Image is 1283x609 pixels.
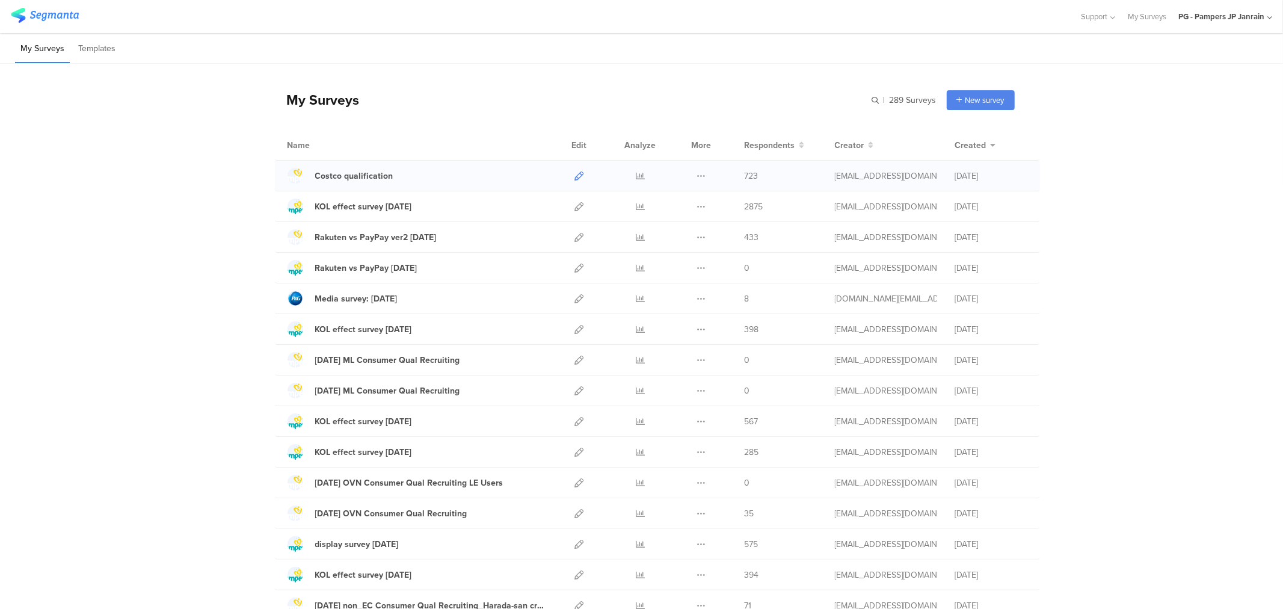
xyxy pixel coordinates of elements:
[315,323,412,336] div: KOL effect survey Aug 25
[955,569,1027,581] div: [DATE]
[1081,11,1108,22] span: Support
[835,415,937,428] div: saito.s.2@pg.com
[835,569,937,581] div: oki.y.2@pg.com
[315,507,467,520] div: Jun'25 OVN Consumer Qual Recruiting
[315,415,412,428] div: KOL effect survey Jul 25
[955,292,1027,305] div: [DATE]
[745,323,759,336] span: 398
[745,262,750,274] span: 0
[288,413,412,429] a: KOL effect survey [DATE]
[745,446,759,459] span: 285
[567,130,592,160] div: Edit
[745,292,749,305] span: 8
[835,446,937,459] div: oki.y.2@pg.com
[835,538,937,551] div: saito.s.2@pg.com
[288,291,398,306] a: Media survey: [DATE]
[745,139,795,152] span: Respondents
[288,352,460,368] a: [DATE] ML Consumer Qual Recruiting
[288,139,360,152] div: Name
[315,538,399,551] div: display survey May'25
[315,477,503,489] div: Jun'25 OVN Consumer Qual Recruiting LE Users
[745,415,758,428] span: 567
[315,354,460,366] div: Aug'25 ML Consumer Qual Recruiting
[315,200,412,213] div: KOL effect survey Sep 25
[955,139,996,152] button: Created
[315,446,412,459] div: KOL effect survey Jun 25
[835,231,937,244] div: saito.s.2@pg.com
[288,444,412,460] a: KOL effect survey [DATE]
[955,262,1027,274] div: [DATE]
[315,292,398,305] div: Media survey: Sep'25
[745,507,754,520] span: 35
[955,170,1027,182] div: [DATE]
[955,385,1027,397] div: [DATE]
[315,569,412,581] div: KOL effect survey May 25
[745,477,750,489] span: 0
[965,94,1005,106] span: New survey
[955,139,986,152] span: Created
[890,94,937,107] span: 289 Surveys
[745,385,750,397] span: 0
[835,385,937,397] div: makimura.n@pg.com
[882,94,887,107] span: |
[288,321,412,337] a: KOL effect survey [DATE]
[955,415,1027,428] div: [DATE]
[835,139,864,152] span: Creator
[1178,11,1264,22] div: PG - Pampers JP Janrain
[15,35,70,63] li: My Surveys
[288,536,399,552] a: display survey [DATE]
[275,90,360,110] div: My Surveys
[835,354,937,366] div: oki.y.2@pg.com
[623,130,659,160] div: Analyze
[73,35,121,63] li: Templates
[835,262,937,274] div: saito.s.2@pg.com
[745,200,763,213] span: 2875
[955,323,1027,336] div: [DATE]
[288,383,460,398] a: [DATE] ML Consumer Qual Recruiting
[835,323,937,336] div: oki.y.2@pg.com
[955,538,1027,551] div: [DATE]
[835,139,874,152] button: Creator
[745,538,758,551] span: 575
[315,231,437,244] div: Rakuten vs PayPay ver2 Aug25
[955,354,1027,366] div: [DATE]
[835,292,937,305] div: pang.jp@pg.com
[315,262,417,274] div: Rakuten vs PayPay Aug25
[745,569,759,581] span: 394
[745,170,758,182] span: 723
[288,475,503,490] a: [DATE] OVN Consumer Qual Recruiting LE Users
[288,199,412,214] a: KOL effect survey [DATE]
[955,477,1027,489] div: [DATE]
[315,170,393,182] div: Costco qualification
[955,231,1027,244] div: [DATE]
[955,200,1027,213] div: [DATE]
[745,231,759,244] span: 433
[288,505,467,521] a: [DATE] OVN Consumer Qual Recruiting
[288,260,417,276] a: Rakuten vs PayPay [DATE]
[689,130,715,160] div: More
[745,139,805,152] button: Respondents
[835,200,937,213] div: oki.y.2@pg.com
[835,477,937,489] div: makimura.n@pg.com
[955,446,1027,459] div: [DATE]
[745,354,750,366] span: 0
[288,168,393,184] a: Costco qualification
[835,170,937,182] div: saito.s.2@pg.com
[11,8,79,23] img: segmanta logo
[288,567,412,583] a: KOL effect survey [DATE]
[835,507,937,520] div: makimura.n@pg.com
[955,507,1027,520] div: [DATE]
[288,229,437,245] a: Rakuten vs PayPay ver2 [DATE]
[315,385,460,397] div: Jul'25 ML Consumer Qual Recruiting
